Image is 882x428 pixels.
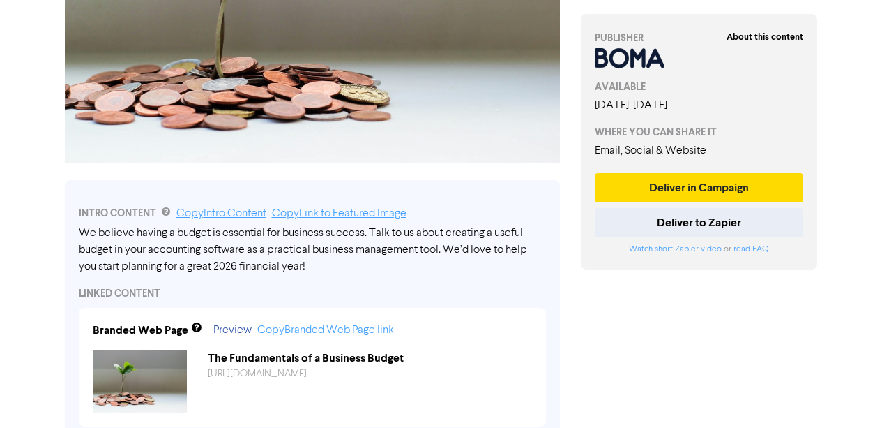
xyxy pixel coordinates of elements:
button: Deliver to Zapier [595,208,804,237]
div: Branded Web Page [93,322,188,339]
a: Copy Intro Content [176,208,266,219]
strong: About this content [727,31,803,43]
div: PUBLISHER [595,31,804,45]
a: [URL][DOMAIN_NAME] [208,369,307,378]
div: LINKED CONTENT [79,286,546,301]
button: Deliver in Campaign [595,173,804,202]
a: Preview [213,325,252,336]
a: Copy Link to Featured Image [272,208,406,219]
iframe: Chat Widget [812,361,882,428]
div: [DATE] - [DATE] [595,97,804,114]
div: AVAILABLE [595,80,804,94]
a: Watch short Zapier video [629,245,722,253]
div: INTRO CONTENT [79,205,546,222]
div: or [595,243,804,256]
div: WHERE YOU CAN SHARE IT [595,125,804,140]
div: The Fundamentals of a Business Budget [197,350,542,367]
div: We believe having a budget is essential for business success. Talk to us about creating a useful ... [79,225,546,275]
a: read FAQ [733,245,768,253]
div: Email, Social & Website [595,142,804,159]
a: Copy Branded Web Page link [257,325,394,336]
div: https://public2.bomamarketing.com/cp/6MfZqZwwN1uMqkN9CoOZhu?sa=B0RGT8F1 [197,367,542,381]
